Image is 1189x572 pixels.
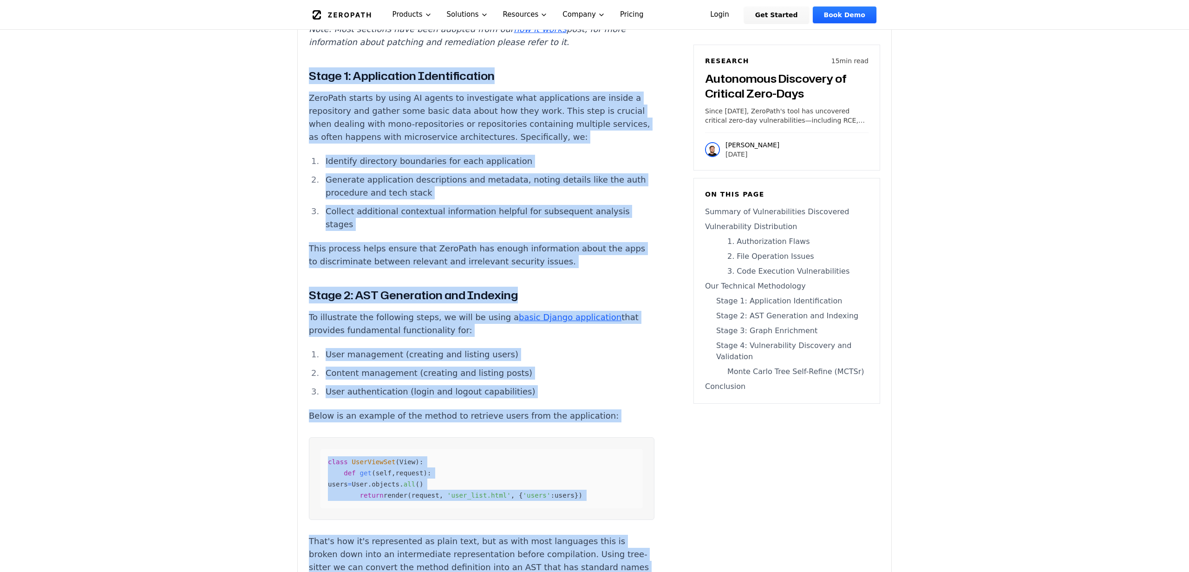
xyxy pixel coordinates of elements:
span: ( [372,469,376,477]
span: ) [424,469,428,477]
span: 'users' [523,492,551,499]
a: basic Django application [519,312,621,322]
a: Vulnerability Distribution [705,221,869,232]
li: User authentication (login and logout capabilities) [322,385,654,398]
h6: Research [705,56,749,66]
p: [PERSON_NAME] [725,140,779,150]
a: Our Technical Methodology [705,281,869,292]
a: Login [699,7,740,23]
a: Conclusion [705,381,869,392]
span: . [368,480,372,488]
span: objects [372,480,399,488]
li: Content management (creating and listing posts) [322,367,654,380]
span: return [359,492,383,499]
h3: Stage 2: AST Generation and Indexing [309,287,654,303]
span: request [412,492,439,499]
p: 15 min read [831,56,869,66]
a: Stage 1: Application Identification [705,296,869,307]
span: ) [419,480,424,488]
p: ZeroPath starts by using AI agents to investigate what applications are inside a repository and g... [309,92,654,144]
span: users [328,480,348,488]
li: Generate application descriptions and metadata, noting details like the auth procedure and tech s... [322,173,654,199]
span: self [376,469,392,477]
p: This process helps ensure that ZeroPath has enough information about the apps to discriminate bet... [309,242,654,268]
a: 3. Code Execution Vulnerabilities [705,266,869,277]
span: = [348,480,352,488]
p: To illustrate the following steps, we will be using a that provides fundamental functionality for: [309,311,654,337]
span: View [399,458,415,466]
span: all [404,480,416,488]
span: UserViewSet [352,458,395,466]
span: render [384,492,407,499]
a: Stage 2: AST Generation and Indexing [705,310,869,322]
li: Identify directory boundaries for each application [322,155,654,168]
span: } [575,492,579,499]
li: User management (creating and listing users) [322,348,654,361]
a: 1. Authorization Flaws [705,236,869,247]
span: def [344,469,356,477]
span: request [396,469,424,477]
a: Get Started [744,7,809,23]
h3: Stage 1: Application Identification [309,67,654,84]
a: Book Demo [813,7,876,23]
li: Collect additional contextual information helpful for subsequent analysis stages [322,205,654,231]
img: Raphael Karger [705,142,720,157]
span: , [392,469,396,477]
h3: Autonomous Discovery of Critical Zero-Days [705,71,869,101]
span: , [511,492,515,499]
a: Monte Carlo Tree Self-Refine (MCTSr) [705,366,869,377]
span: get [360,469,372,477]
span: , [439,492,444,499]
span: class [328,458,348,466]
p: Since [DATE], ZeroPath's tool has uncovered critical zero-day vulnerabilities—including RCE, auth... [705,106,869,125]
span: users [555,492,575,499]
span: : [419,458,424,466]
span: 'user_list.html' [447,492,511,499]
p: [DATE] [725,150,779,159]
span: : [427,469,431,477]
span: ( [396,458,400,466]
h6: On this page [705,190,869,199]
span: . [399,480,404,488]
span: ( [407,492,412,499]
span: ) [578,492,582,499]
a: Stage 3: Graph Enrichment [705,325,869,336]
span: : [550,492,555,499]
span: { [519,492,523,499]
a: Summary of Vulnerabilities Discovered [705,206,869,217]
a: 2. File Operation Issues [705,251,869,262]
p: Below is an example of the method to retrieve users from the application: [309,409,654,422]
a: Stage 4: Vulnerability Discovery and Validation [705,340,869,362]
span: User [352,480,367,488]
span: ) [415,458,419,466]
span: ( [415,480,419,488]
